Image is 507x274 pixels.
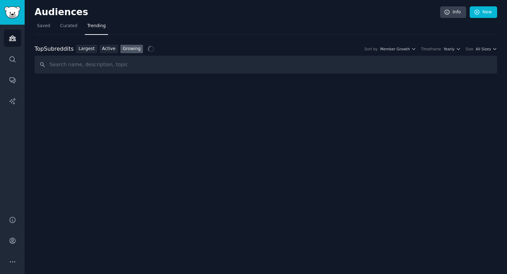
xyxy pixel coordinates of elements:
span: Curated [60,23,77,29]
a: Curated [58,20,80,35]
span: All Sizes [476,46,491,51]
a: Trending [85,20,108,35]
a: Active [100,45,118,54]
button: Yearly [444,46,461,51]
a: Saved [35,20,53,35]
button: Member Growth [380,46,416,51]
img: GummySearch logo [4,6,20,19]
div: Timeframe [421,46,441,51]
span: Member Growth [380,46,410,51]
span: Saved [37,23,50,29]
h2: Audiences [35,7,440,18]
div: Sort by [364,46,378,51]
span: Yearly [444,46,455,51]
div: Size [466,46,474,51]
a: Growing [120,45,143,54]
input: Search name, description, topic [35,56,497,74]
button: All Sizes [476,46,497,51]
a: Info [440,6,466,18]
a: New [470,6,497,18]
span: Trending [87,23,106,29]
div: Top Subreddits [35,45,74,54]
a: Largest [76,45,97,54]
